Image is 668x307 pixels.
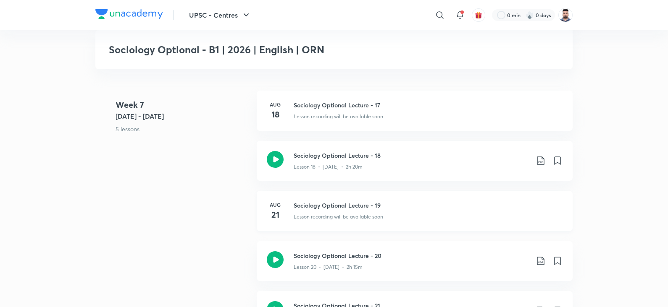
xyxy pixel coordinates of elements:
a: Sociology Optional Lecture - 18Lesson 18 • [DATE] • 2h 20m [257,141,573,191]
h4: 21 [267,208,284,221]
p: Lesson recording will be available soon [294,213,383,221]
a: Sociology Optional Lecture - 20Lesson 20 • [DATE] • 2h 15m [257,241,573,291]
h4: 18 [267,108,284,121]
h6: Aug [267,201,284,208]
h3: Sociology Optional Lecture - 19 [294,201,563,210]
button: avatar [472,8,485,22]
button: UPSC - Centres [184,7,256,23]
h5: [DATE] - [DATE] [116,111,250,121]
a: Aug18Sociology Optional Lecture - 17Lesson recording will be available soon [257,91,573,141]
p: Lesson recording will be available soon [294,113,383,120]
h3: Sociology Optional Lecture - 20 [294,251,529,260]
img: Company Logo [95,9,163,19]
p: Lesson 20 • [DATE] • 2h 15m [294,263,363,271]
h4: Week 7 [116,99,250,111]
p: Lesson 18 • [DATE] • 2h 20m [294,163,363,171]
h3: Sociology Optional - B1 | 2026 | English | ORN [109,44,438,56]
img: avatar [475,11,482,19]
img: Maharaj Singh [558,8,573,22]
h6: Aug [267,101,284,108]
a: Aug21Sociology Optional Lecture - 19Lesson recording will be available soon [257,191,573,241]
img: streak [526,11,534,19]
a: Company Logo [95,9,163,21]
p: 5 lessons [116,125,250,133]
h3: Sociology Optional Lecture - 17 [294,101,563,109]
h3: Sociology Optional Lecture - 18 [294,151,529,160]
